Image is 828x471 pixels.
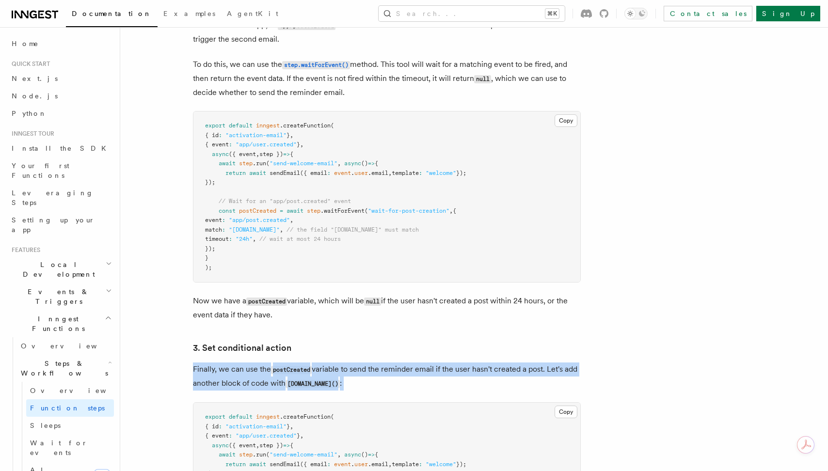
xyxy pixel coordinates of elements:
span: } [297,141,300,148]
a: Sleeps [26,417,114,434]
button: Events & Triggers [8,283,114,310]
span: AgentKit [227,10,278,17]
span: "activation-email" [225,132,287,139]
a: step.waitForEvent() [282,60,350,69]
button: Inngest Functions [8,310,114,337]
span: user [354,170,368,176]
code: null [474,75,491,83]
button: Steps & Workflows [17,355,114,382]
span: : [419,461,422,468]
button: Copy [555,114,577,127]
span: , [300,432,303,439]
span: Inngest tour [8,130,54,138]
span: { [290,442,293,449]
span: event [205,217,222,223]
a: Sign Up [756,6,820,21]
span: { event [205,432,229,439]
span: async [344,160,361,167]
span: , [300,141,303,148]
span: sendEmail [270,170,300,176]
p: Elsewhere in our app, an event is sent whenever a user creates a new post. We could use it to tri... [193,18,581,46]
span: .email [368,170,388,176]
span: , [290,132,293,139]
span: => [368,160,375,167]
span: await [249,461,266,468]
a: Leveraging Steps [8,184,114,211]
span: ({ event [229,442,256,449]
span: }); [456,461,466,468]
span: ( [266,160,270,167]
span: : [229,432,232,439]
span: } [297,432,300,439]
span: "24h" [236,235,253,242]
button: Copy [555,406,577,418]
span: const [219,207,236,214]
span: inngest [256,413,280,420]
span: } [287,132,290,139]
span: sendEmail [270,461,300,468]
span: async [344,451,361,458]
span: ({ email [300,170,327,176]
span: => [283,442,290,449]
span: () [361,160,368,167]
span: , [290,423,293,430]
span: () [361,451,368,458]
a: Function steps [26,399,114,417]
span: Setting up your app [12,216,95,234]
p: To do this, we can use the method. This tool will wait for a matching event to be fired, and then... [193,58,581,99]
span: await [287,207,303,214]
span: event [334,461,351,468]
span: // Wait for an "app/post.created" event [219,198,351,204]
span: : [229,235,232,242]
a: Node.js [8,87,114,105]
span: , [337,451,341,458]
a: Setting up your app [8,211,114,238]
span: "app/user.created" [236,432,297,439]
span: : [219,132,222,139]
span: "welcome" [426,461,456,468]
span: step [239,160,253,167]
span: Install the SDK [12,144,112,152]
p: Finally, we can use the variable to send the reminder email if the user hasn't created a post. Le... [193,362,581,391]
a: Examples [158,3,221,26]
span: "app/user.created" [236,141,297,148]
span: , [388,170,392,176]
span: Quick start [8,60,50,68]
span: .run [253,160,266,167]
span: step }) [259,151,283,157]
span: , [280,226,283,233]
span: Function steps [30,404,105,412]
span: export [205,413,225,420]
a: Install the SDK [8,140,114,157]
span: Local Development [8,260,106,279]
a: Overview [17,337,114,355]
a: Documentation [66,3,158,27]
kbd: ⌘K [545,9,559,18]
code: [DOMAIN_NAME]() [286,380,340,388]
span: "send-welcome-email" [270,451,337,458]
span: , [388,461,392,468]
span: }); [456,170,466,176]
span: "app/post.created" [229,217,290,223]
span: } [205,254,208,261]
span: ( [331,122,334,129]
span: step [307,207,320,214]
span: , [253,235,256,242]
span: } [287,423,290,430]
a: Python [8,105,114,122]
span: : [419,170,422,176]
span: return [225,170,246,176]
span: Examples [163,10,215,17]
span: match [205,226,222,233]
span: Overview [30,387,130,394]
span: user [354,461,368,468]
a: AgentKit [221,3,284,26]
span: Overview [21,342,121,350]
span: }); [205,179,215,186]
span: step [239,451,253,458]
span: .createFunction [280,122,331,129]
span: async [212,442,229,449]
span: Inngest Functions [8,314,105,333]
span: : [219,423,222,430]
span: template [392,461,419,468]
